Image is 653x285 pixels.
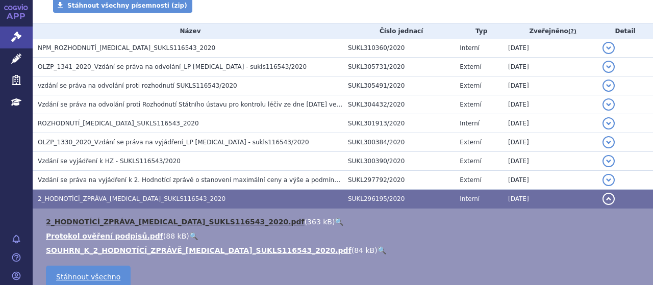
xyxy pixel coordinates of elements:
[307,218,332,226] span: 363 kB
[503,39,597,58] td: [DATE]
[568,28,576,35] abbr: (?)
[503,76,597,95] td: [DATE]
[46,218,305,226] a: 2_HODNOTÍCÍ_ZPRÁVA_[MEDICAL_DATA]_SUKLS116543_2020.pdf
[602,136,615,148] button: detail
[460,44,480,51] span: Interní
[38,44,215,51] span: NPM_ROZHODNUTÍ_KISQALI_SUKLS116543_2020
[38,63,307,70] span: OLZP_1341_2020_Vzdání se práva na odvolání_LP KISQALI - sukls116543/2020
[460,176,481,184] span: Externí
[460,63,481,70] span: Externí
[354,246,374,254] span: 84 kB
[343,171,455,190] td: SUKL297792/2020
[460,158,481,165] span: Externí
[602,42,615,54] button: detail
[343,133,455,152] td: SUKL300384/2020
[602,61,615,73] button: detail
[503,133,597,152] td: [DATE]
[343,190,455,209] td: SUKL296195/2020
[503,23,597,39] th: Zveřejněno
[38,176,543,184] span: Vzdání se práva na vyjádření k 2. Hodnotící zprávě o stanovení maximální ceny a výše a podmínek ú...
[38,158,181,165] span: Vzdání se vyjádření k HZ - SUKLS116543/2020
[602,117,615,129] button: detail
[460,139,481,146] span: Externí
[343,152,455,171] td: SUKL300390/2020
[67,2,187,9] span: Stáhnout všechny písemnosti (zip)
[343,76,455,95] td: SUKL305491/2020
[503,171,597,190] td: [DATE]
[503,114,597,133] td: [DATE]
[189,232,198,240] a: 🔍
[378,246,386,254] a: 🔍
[38,139,309,146] span: OLZP_1330_2020_Vzdání se práva na vyjádření_LP KISQALI - sukls116543/2020
[503,58,597,76] td: [DATE]
[343,58,455,76] td: SUKL305731/2020
[38,82,237,89] span: vzdání se práva na odvolání proti rozhodnutí SUKLS116543/2020
[335,218,343,226] a: 🔍
[343,95,455,114] td: SUKL304432/2020
[597,23,653,39] th: Detail
[503,190,597,209] td: [DATE]
[46,231,643,241] li: ( )
[602,98,615,111] button: detail
[46,245,643,255] li: ( )
[503,95,597,114] td: [DATE]
[460,82,481,89] span: Externí
[503,152,597,171] td: [DATE]
[343,23,455,39] th: Číslo jednací
[38,120,199,127] span: ROZHODNUTÍ_KISQALI_SUKLS116543_2020
[38,195,225,202] span: 2_HODNOTÍCÍ_ZPRÁVA_KISQALI_SUKLS116543_2020
[46,232,163,240] a: Protokol ověření podpisů.pdf
[343,114,455,133] td: SUKL301913/2020
[602,155,615,167] button: detail
[602,174,615,186] button: detail
[460,195,480,202] span: Interní
[166,232,186,240] span: 88 kB
[343,39,455,58] td: SUKL310360/2020
[602,80,615,92] button: detail
[460,101,481,108] span: Externí
[46,217,643,227] li: ( )
[460,120,480,127] span: Interní
[46,246,351,254] a: SOUHRN_K_2_HODNOTÍCÍ_ZPRÁVĚ_[MEDICAL_DATA]_SUKLS116543_2020.pdf
[455,23,503,39] th: Typ
[33,23,343,39] th: Název
[602,193,615,205] button: detail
